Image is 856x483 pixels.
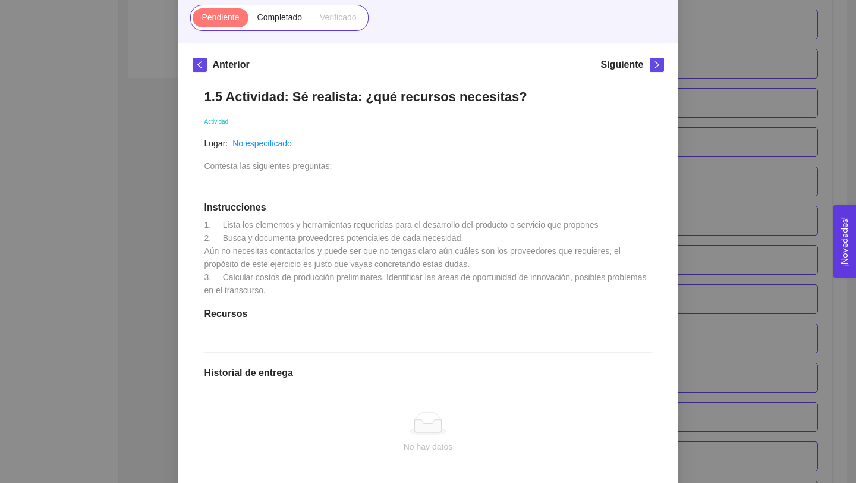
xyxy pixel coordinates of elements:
div: No hay datos [214,440,643,453]
span: Contesta las siguientes preguntas: [204,161,332,171]
h1: Instrucciones [204,202,652,214]
span: 1. Lista los elementos y herramientas requeridas para el desarrollo del producto o servicio que p... [204,220,649,295]
h5: Siguiente [600,58,643,72]
span: Actividad [204,118,229,125]
h1: Historial de entrega [204,367,652,379]
span: Verificado [320,12,356,22]
span: Completado [257,12,303,22]
a: No especificado [232,139,292,148]
span: right [650,61,663,69]
span: Pendiente [202,12,239,22]
article: Lugar: [204,137,228,150]
h1: Recursos [204,308,652,320]
span: left [193,61,206,69]
h1: 1.5 Actividad: Sé realista: ¿qué recursos necesitas? [204,89,652,105]
button: left [193,58,207,72]
h5: Anterior [213,58,250,72]
button: right [650,58,664,72]
button: Open Feedback Widget [833,205,856,278]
